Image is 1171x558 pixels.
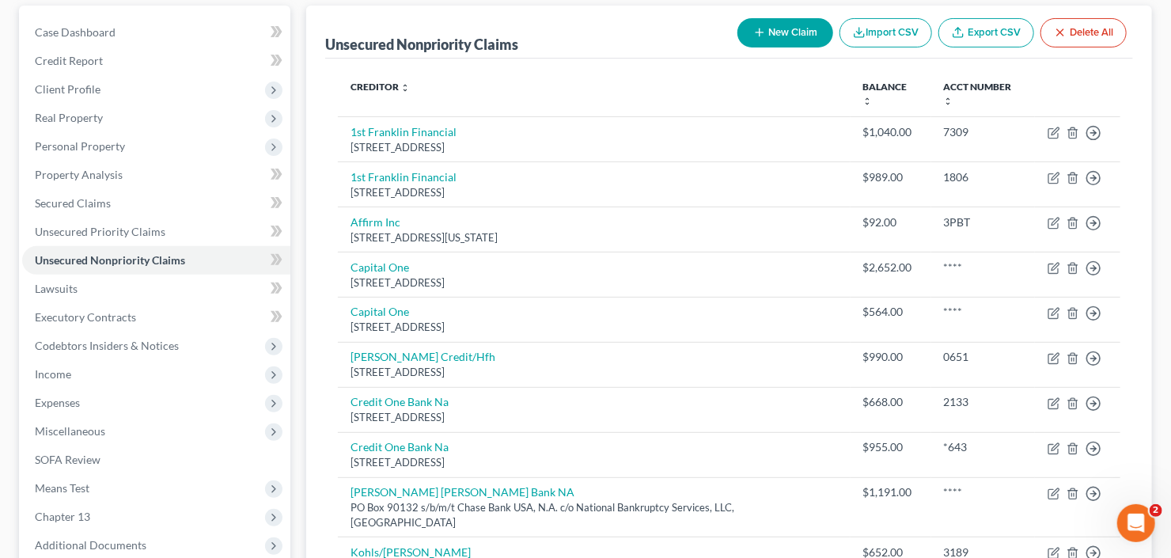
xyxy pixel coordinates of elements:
span: Income [35,367,71,381]
div: [STREET_ADDRESS] [351,455,838,470]
a: Acct Number unfold_more [944,81,1012,106]
div: [STREET_ADDRESS] [351,275,838,290]
i: unfold_more [863,97,873,106]
div: $955.00 [863,439,919,455]
span: Credit Report [35,54,103,67]
span: Client Profile [35,82,100,96]
a: Capital One [351,305,409,318]
div: $990.00 [863,349,919,365]
a: Secured Claims [22,189,290,218]
div: 1806 [944,169,1022,185]
a: [PERSON_NAME] Credit/Hfh [351,350,495,363]
a: Lawsuits [22,275,290,303]
a: Export CSV [938,18,1034,47]
iframe: Intercom live chat [1117,504,1155,542]
a: Creditor unfold_more [351,81,410,93]
a: Credit One Bank Na [351,440,449,454]
a: [PERSON_NAME] [PERSON_NAME] Bank NA [351,485,574,499]
span: Unsecured Nonpriority Claims [35,253,185,267]
span: Case Dashboard [35,25,116,39]
button: New Claim [737,18,833,47]
div: 0651 [944,349,1022,365]
span: Lawsuits [35,282,78,295]
span: Secured Claims [35,196,111,210]
button: Delete All [1040,18,1127,47]
a: Unsecured Nonpriority Claims [22,246,290,275]
div: $668.00 [863,394,919,410]
span: Additional Documents [35,538,146,552]
button: Import CSV [839,18,932,47]
div: [STREET_ADDRESS] [351,185,838,200]
a: 1st Franklin Financial [351,170,457,184]
span: SOFA Review [35,453,100,466]
i: unfold_more [944,97,953,106]
a: Unsecured Priority Claims [22,218,290,246]
div: $2,652.00 [863,260,919,275]
a: Affirm Inc [351,215,400,229]
span: 2 [1150,504,1162,517]
a: SOFA Review [22,446,290,474]
div: [STREET_ADDRESS] [351,320,838,335]
div: [STREET_ADDRESS][US_STATE] [351,230,838,245]
div: $989.00 [863,169,919,185]
div: 2133 [944,394,1022,410]
div: Unsecured Nonpriority Claims [325,35,518,54]
a: 1st Franklin Financial [351,125,457,139]
div: [STREET_ADDRESS] [351,365,838,380]
a: Case Dashboard [22,18,290,47]
span: Property Analysis [35,168,123,181]
a: Credit One Bank Na [351,395,449,408]
span: Personal Property [35,139,125,153]
span: Expenses [35,396,80,409]
span: Unsecured Priority Claims [35,225,165,238]
div: $564.00 [863,304,919,320]
a: Balance unfold_more [863,81,908,106]
i: unfold_more [400,83,410,93]
span: Executory Contracts [35,310,136,324]
span: Codebtors Insiders & Notices [35,339,179,352]
div: [STREET_ADDRESS] [351,140,838,155]
div: $92.00 [863,214,919,230]
a: Executory Contracts [22,303,290,332]
span: Chapter 13 [35,510,90,523]
div: [STREET_ADDRESS] [351,410,838,425]
a: Property Analysis [22,161,290,189]
div: PO Box 90132 s/b/m/t Chase Bank USA, N.A. c/o National Bankruptcy Services, LLC, [GEOGRAPHIC_DATA] [351,500,838,530]
div: 3PBT [944,214,1022,230]
span: Real Property [35,111,103,124]
div: 7309 [944,124,1022,140]
a: Credit Report [22,47,290,75]
div: $1,040.00 [863,124,919,140]
a: Capital One [351,260,409,274]
span: Miscellaneous [35,424,105,438]
div: $1,191.00 [863,484,919,500]
span: Means Test [35,481,89,495]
